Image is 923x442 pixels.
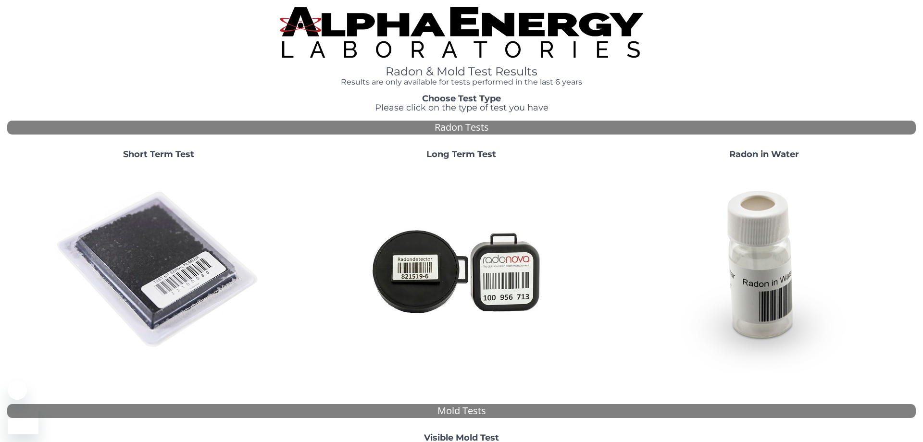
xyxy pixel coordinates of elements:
img: Radtrak2vsRadtrak3.jpg [358,167,565,373]
img: RadoninWater.jpg [661,167,868,373]
strong: Short Term Test [123,149,194,160]
img: TightCrop.jpg [280,7,643,58]
div: Mold Tests [7,404,916,418]
strong: Choose Test Type [422,93,501,104]
h4: Results are only available for tests performed in the last 6 years [280,78,643,86]
div: Radon Tests [7,121,916,135]
iframe: Button to launch messaging window [8,404,38,434]
img: ShortTerm.jpg [55,167,262,373]
strong: Long Term Test [426,149,496,160]
h1: Radon & Mold Test Results [280,65,643,78]
iframe: Close message [8,381,27,400]
span: Please click on the type of test you have [375,102,549,113]
strong: Radon in Water [729,149,799,160]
